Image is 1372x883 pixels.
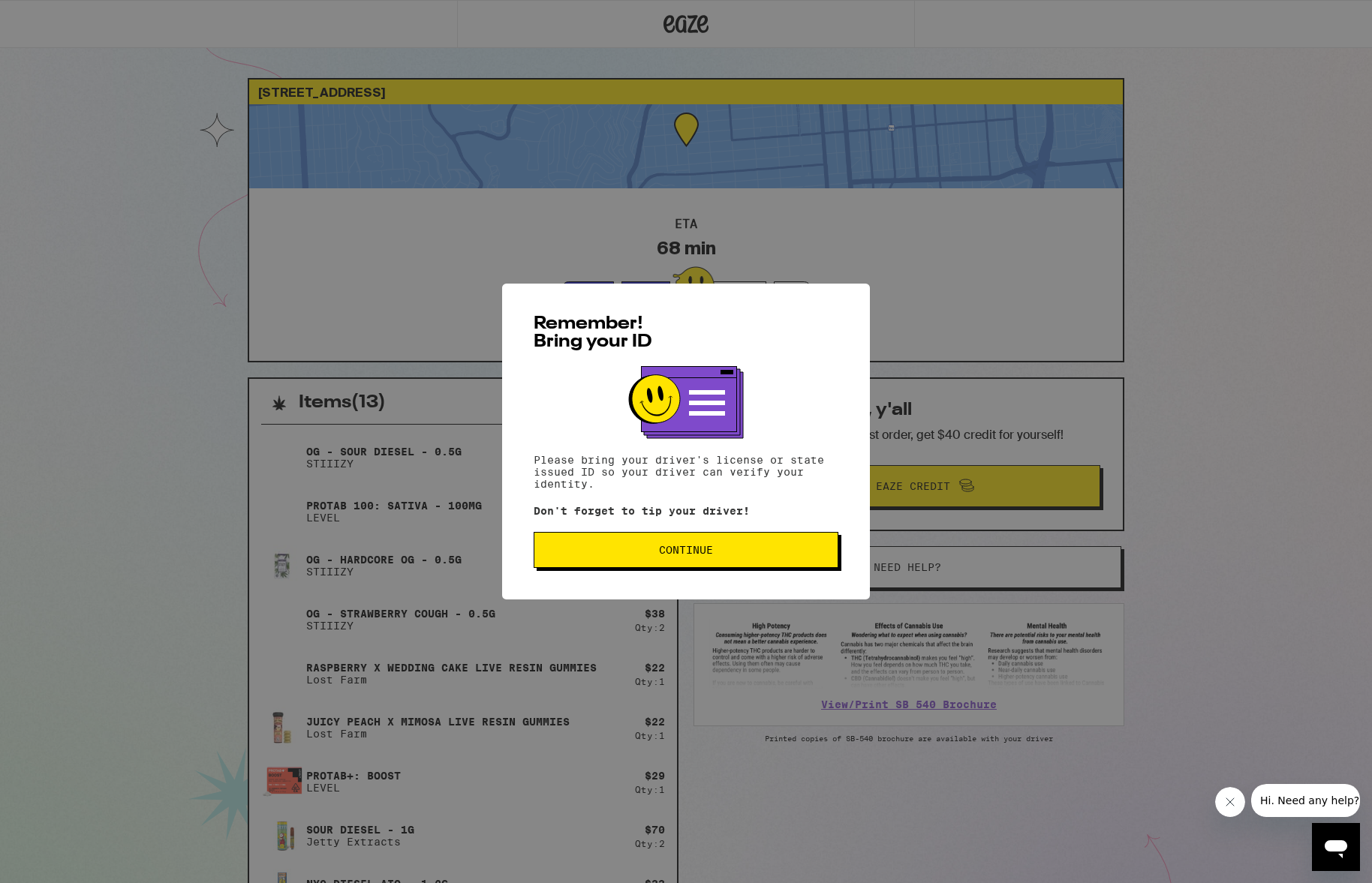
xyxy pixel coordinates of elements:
iframe: Close message [1215,787,1245,817]
span: Continue [659,545,713,555]
iframe: Message from company [1251,784,1360,817]
span: Remember! Bring your ID [534,315,652,351]
p: Don't forget to tip your driver! [534,505,838,517]
button: Continue [534,532,838,568]
p: Please bring your driver's license or state issued ID so your driver can verify your identity. [534,454,838,490]
iframe: Button to launch messaging window [1312,823,1360,871]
